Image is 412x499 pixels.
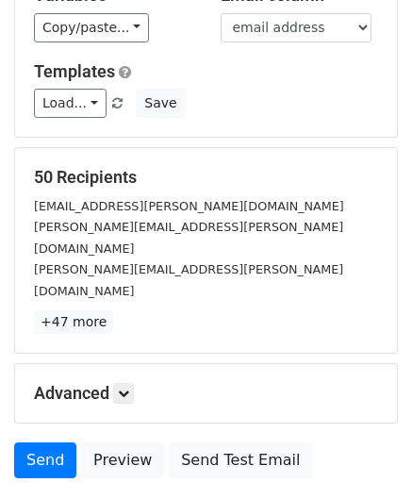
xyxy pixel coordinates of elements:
[34,61,115,81] a: Templates
[136,89,185,118] button: Save
[34,13,149,42] a: Copy/paste...
[169,442,312,478] a: Send Test Email
[34,89,107,118] a: Load...
[34,167,378,188] h5: 50 Recipients
[34,220,343,256] small: [PERSON_NAME][EMAIL_ADDRESS][PERSON_NAME][DOMAIN_NAME]
[34,383,378,404] h5: Advanced
[34,199,344,213] small: [EMAIL_ADDRESS][PERSON_NAME][DOMAIN_NAME]
[81,442,164,478] a: Preview
[34,310,113,334] a: +47 more
[14,442,76,478] a: Send
[318,408,412,499] iframe: Chat Widget
[34,262,343,298] small: [PERSON_NAME][EMAIL_ADDRESS][PERSON_NAME][DOMAIN_NAME]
